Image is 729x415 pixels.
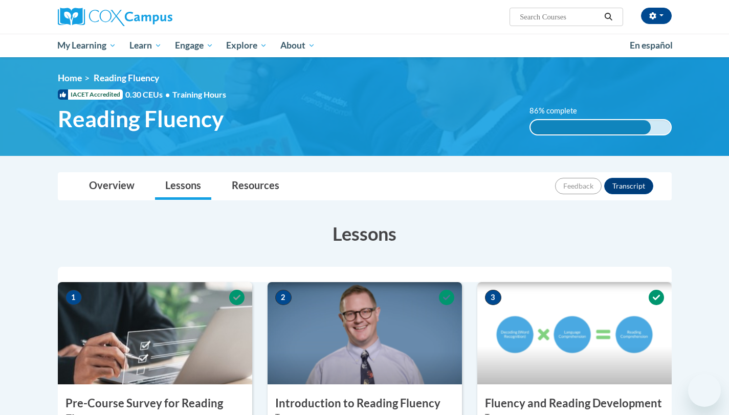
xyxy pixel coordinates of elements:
[604,178,653,194] button: Transcript
[688,374,721,407] iframe: Button to launch messaging window
[601,11,616,23] button: Search
[155,173,211,200] a: Lessons
[165,89,170,99] span: •
[58,89,123,100] span: IACET Accredited
[51,34,123,57] a: My Learning
[79,173,145,200] a: Overview
[57,39,116,52] span: My Learning
[168,34,220,57] a: Engage
[58,105,224,132] span: Reading Fluency
[519,11,601,23] input: Search Courses
[280,39,315,52] span: About
[175,39,213,52] span: Engage
[529,105,588,117] label: 86% complete
[268,396,462,411] h3: Introduction to Reading Fluency
[222,173,290,200] a: Resources
[42,34,687,57] div: Main menu
[58,8,252,26] a: Cox Campus
[630,40,673,51] span: En español
[641,8,672,24] button: Account Settings
[65,290,82,305] span: 1
[129,39,162,52] span: Learn
[58,282,252,384] img: Course Image
[226,39,267,52] span: Explore
[275,290,292,305] span: 2
[274,34,322,57] a: About
[477,282,672,384] img: Course Image
[58,8,172,26] img: Cox Campus
[219,34,274,57] a: Explore
[623,35,679,56] a: En español
[123,34,168,57] a: Learn
[58,221,672,246] h3: Lessons
[125,89,172,100] span: 0.30 CEUs
[485,290,501,305] span: 3
[94,73,159,83] span: Reading Fluency
[555,178,602,194] button: Feedback
[477,396,672,411] h3: Fluency and Reading Development
[172,89,226,99] span: Training Hours
[268,282,462,384] img: Course Image
[58,73,82,83] a: Home
[531,120,651,134] div: 86% complete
